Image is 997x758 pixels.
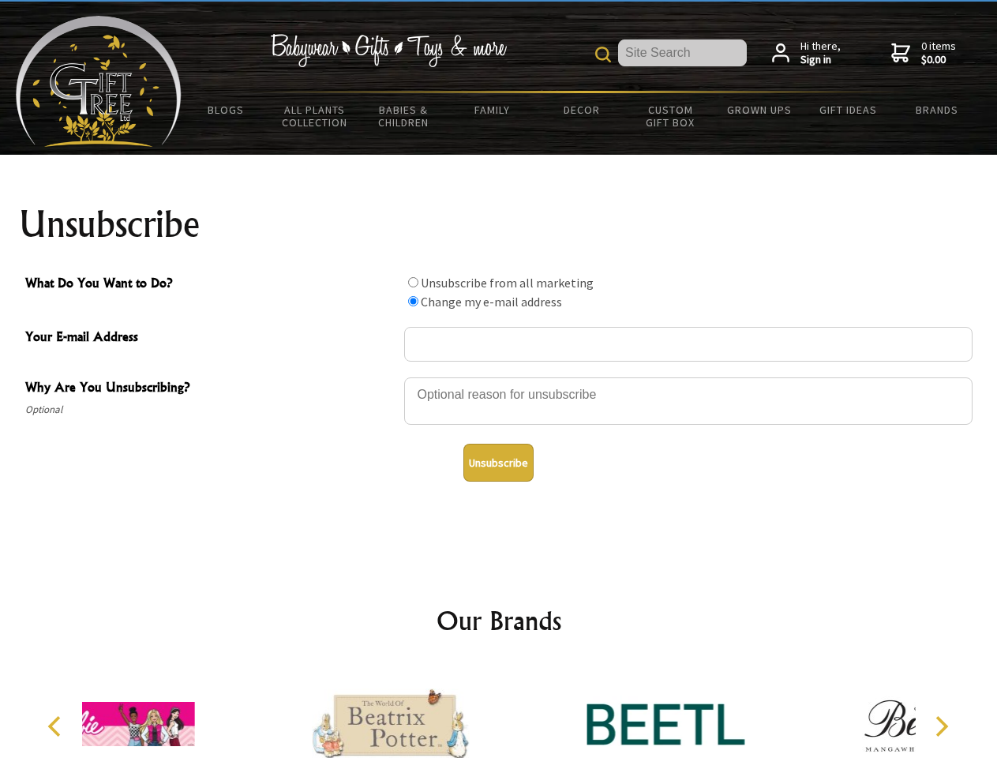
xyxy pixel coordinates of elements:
a: Custom Gift Box [626,93,715,139]
a: Family [448,93,538,126]
a: All Plants Collection [271,93,360,139]
button: Next [924,709,958,744]
h1: Unsubscribe [19,205,979,243]
input: Your E-mail Address [404,327,973,362]
button: Unsubscribe [463,444,534,482]
span: Optional [25,400,396,419]
input: Site Search [618,39,747,66]
input: What Do You Want to Do? [408,277,418,287]
button: Previous [39,709,74,744]
a: Gift Ideas [804,93,893,126]
span: Hi there, [800,39,841,67]
h2: Our Brands [32,602,966,640]
strong: Sign in [800,53,841,67]
img: Babywear - Gifts - Toys & more [270,34,507,67]
label: Change my e-mail address [421,294,562,310]
a: Brands [893,93,982,126]
strong: $0.00 [921,53,956,67]
span: 0 items [921,39,956,67]
span: Why Are You Unsubscribing? [25,377,396,400]
a: Babies & Children [359,93,448,139]
a: Decor [537,93,626,126]
img: product search [595,47,611,62]
span: Your E-mail Address [25,327,396,350]
a: Hi there,Sign in [772,39,841,67]
span: What Do You Want to Do? [25,273,396,296]
label: Unsubscribe from all marketing [421,275,594,291]
a: 0 items$0.00 [891,39,956,67]
a: BLOGS [182,93,271,126]
input: What Do You Want to Do? [408,296,418,306]
a: Grown Ups [714,93,804,126]
textarea: Why Are You Unsubscribing? [404,377,973,425]
img: Babyware - Gifts - Toys and more... [16,16,182,147]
